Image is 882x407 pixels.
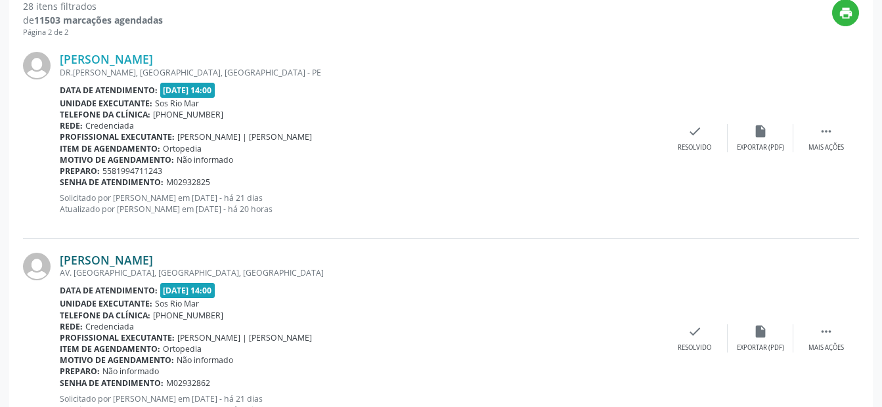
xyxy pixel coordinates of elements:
b: Profissional executante: [60,332,175,343]
i: check [688,124,702,139]
img: img [23,253,51,280]
span: Ortopedia [163,343,202,354]
div: de [23,13,163,27]
span: 5581994711243 [102,165,162,177]
b: Profissional executante: [60,131,175,142]
span: M02932862 [166,377,210,389]
strong: 11503 marcações agendadas [34,14,163,26]
div: AV. [GEOGRAPHIC_DATA], [GEOGRAPHIC_DATA], [GEOGRAPHIC_DATA] [60,267,662,278]
span: Credenciada [85,120,134,131]
span: Não informado [177,154,233,165]
span: [PHONE_NUMBER] [153,310,223,321]
span: [PERSON_NAME] | [PERSON_NAME] [177,332,312,343]
b: Senha de atendimento: [60,377,164,389]
div: Página 2 de 2 [23,27,163,38]
i: insert_drive_file [753,324,768,339]
p: Solicitado por [PERSON_NAME] em [DATE] - há 21 dias Atualizado por [PERSON_NAME] em [DATE] - há 2... [60,192,662,215]
img: img [23,52,51,79]
a: [PERSON_NAME] [60,253,153,267]
i: check [688,324,702,339]
span: [DATE] 14:00 [160,83,215,98]
span: [PHONE_NUMBER] [153,109,223,120]
b: Rede: [60,321,83,332]
b: Senha de atendimento: [60,177,164,188]
b: Rede: [60,120,83,131]
span: Credenciada [85,321,134,332]
b: Motivo de agendamento: [60,354,174,366]
span: Não informado [102,366,159,377]
div: Mais ações [808,343,844,353]
b: Telefone da clínica: [60,109,150,120]
b: Telefone da clínica: [60,310,150,321]
span: Sos Rio Mar [155,298,199,309]
span: Não informado [177,354,233,366]
span: [DATE] 14:00 [160,283,215,298]
b: Motivo de agendamento: [60,154,174,165]
i: print [839,6,853,20]
b: Preparo: [60,165,100,177]
i: insert_drive_file [753,124,768,139]
b: Preparo: [60,366,100,377]
i:  [819,124,833,139]
a: [PERSON_NAME] [60,52,153,66]
b: Data de atendimento: [60,85,158,96]
div: Exportar (PDF) [737,143,784,152]
b: Data de atendimento: [60,285,158,296]
div: Resolvido [678,343,711,353]
span: Ortopedia [163,143,202,154]
div: Resolvido [678,143,711,152]
b: Unidade executante: [60,298,152,309]
span: M02932825 [166,177,210,188]
span: [PERSON_NAME] | [PERSON_NAME] [177,131,312,142]
i:  [819,324,833,339]
div: Exportar (PDF) [737,343,784,353]
b: Item de agendamento: [60,343,160,354]
b: Unidade executante: [60,98,152,109]
b: Item de agendamento: [60,143,160,154]
span: Sos Rio Mar [155,98,199,109]
div: DR.[PERSON_NAME], [GEOGRAPHIC_DATA], [GEOGRAPHIC_DATA] - PE [60,67,662,78]
div: Mais ações [808,143,844,152]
